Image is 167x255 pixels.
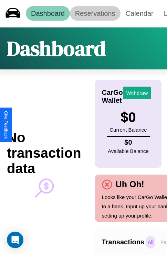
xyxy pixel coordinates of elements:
[108,146,149,156] p: Available Balance
[146,236,155,248] p: All
[7,232,23,248] div: Open Intercom Messenger
[26,6,70,21] a: Dashboard
[123,87,152,99] button: Withdraw
[108,138,149,146] h4: $ 0
[102,238,144,246] h4: Transactions
[109,125,147,134] p: Current Balance
[109,110,147,125] h3: $ 0
[102,89,123,104] h4: CarGo Wallet
[7,34,106,63] h1: Dashboard
[112,179,148,189] h4: Uh Oh!
[121,6,159,21] a: Calendar
[3,111,8,139] div: Give Feedback
[7,130,81,176] h2: No transaction data
[70,6,121,21] a: Reservations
